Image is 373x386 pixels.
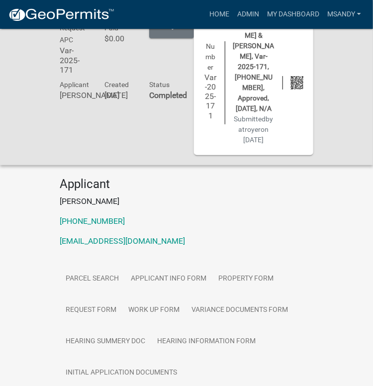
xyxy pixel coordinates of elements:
[60,46,90,75] h6: Var-2025-171
[151,326,262,358] a: Hearing Information Form
[104,81,129,89] span: Created
[205,5,233,24] a: Home
[186,294,294,326] a: Variance Documents Form
[60,177,313,192] h4: Applicant
[104,34,134,43] h6: $0.00
[234,115,274,144] span: Submitted on [DATE]
[263,5,323,24] a: My Dashboard
[290,76,304,90] img: QR code
[323,5,365,24] a: msandy
[60,195,313,207] p: [PERSON_NAME]
[60,263,125,295] a: Parcel search
[122,294,186,326] a: Work Up Form
[204,73,217,120] h6: Var-2025-171
[60,294,122,326] a: Request Form
[212,263,280,295] a: Property Form
[149,81,170,89] span: Status
[233,21,275,112] span: [PERSON_NAME] & [PERSON_NAME], Var-2025-171, [PHONE_NUMBER], Approved, [DATE], N/A
[125,263,212,295] a: Applicant Info Form
[60,216,125,226] a: [PHONE_NUMBER]
[104,91,134,100] h6: [DATE]
[60,91,90,100] h6: [PERSON_NAME]
[149,91,187,100] strong: Completed
[60,326,151,358] a: Hearing Summery Doc
[60,236,185,246] a: [EMAIL_ADDRESS][DOMAIN_NAME]
[205,42,215,71] span: Number
[233,5,263,24] a: Admin
[60,81,89,89] span: Applicant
